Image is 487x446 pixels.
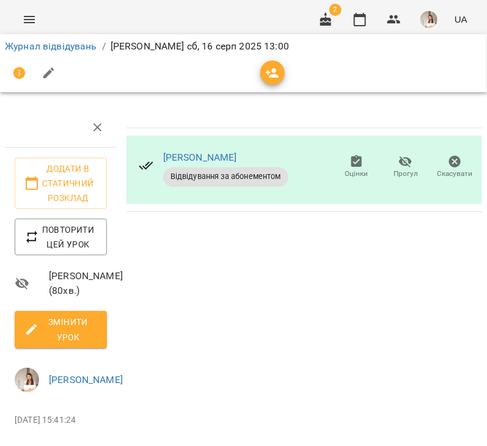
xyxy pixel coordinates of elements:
button: Menu [15,5,44,34]
img: 712aada8251ba8fda70bc04018b69839.jpg [420,11,438,28]
button: Повторити цей урок [15,219,107,255]
span: Скасувати [438,169,473,179]
button: Змінити урок [15,311,107,348]
p: [DATE] 15:41:24 [15,414,107,426]
button: UA [450,8,472,31]
a: Журнал відвідувань [5,40,97,52]
button: Прогул [381,150,431,185]
span: Змінити урок [24,315,97,344]
span: Відвідування за абонементом [163,171,288,182]
span: Прогул [394,169,418,179]
p: [PERSON_NAME] сб, 16 серп 2025 13:00 [111,39,289,54]
span: Оцінки [345,169,368,179]
button: Оцінки [332,150,381,185]
span: 2 [329,4,342,16]
span: UA [455,13,467,26]
button: Скасувати [430,150,480,185]
a: [PERSON_NAME] [49,374,123,386]
span: Додати в статичний розклад [24,161,97,205]
a: [PERSON_NAME] [163,152,237,163]
button: Додати в статичний розклад [15,158,107,209]
li: / [102,39,106,54]
img: 712aada8251ba8fda70bc04018b69839.jpg [15,368,39,392]
nav: breadcrumb [5,39,482,54]
span: [PERSON_NAME] ( 80 хв. ) [49,269,107,298]
span: Повторити цей урок [24,222,97,252]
